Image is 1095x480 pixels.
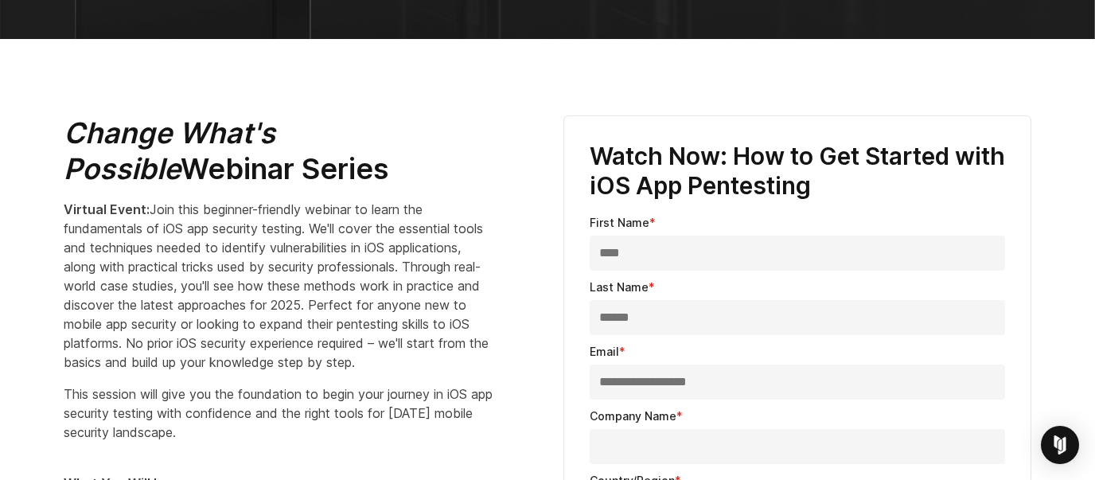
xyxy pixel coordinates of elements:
[590,216,649,229] span: First Name
[590,142,1005,201] h3: Watch Now: How to Get Started with iOS App Pentesting
[64,115,275,186] em: Change What's Possible
[64,386,493,440] span: This session will give you the foundation to begin your journey in iOS app security testing with ...
[64,201,150,217] strong: Virtual Event:
[64,201,489,370] span: Join this beginner-friendly webinar to learn the fundamentals of iOS app security testing. We'll ...
[590,280,649,294] span: Last Name
[64,115,493,187] h2: Webinar Series
[1041,426,1079,464] div: Open Intercom Messenger
[590,345,619,358] span: Email
[590,409,676,423] span: Company Name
